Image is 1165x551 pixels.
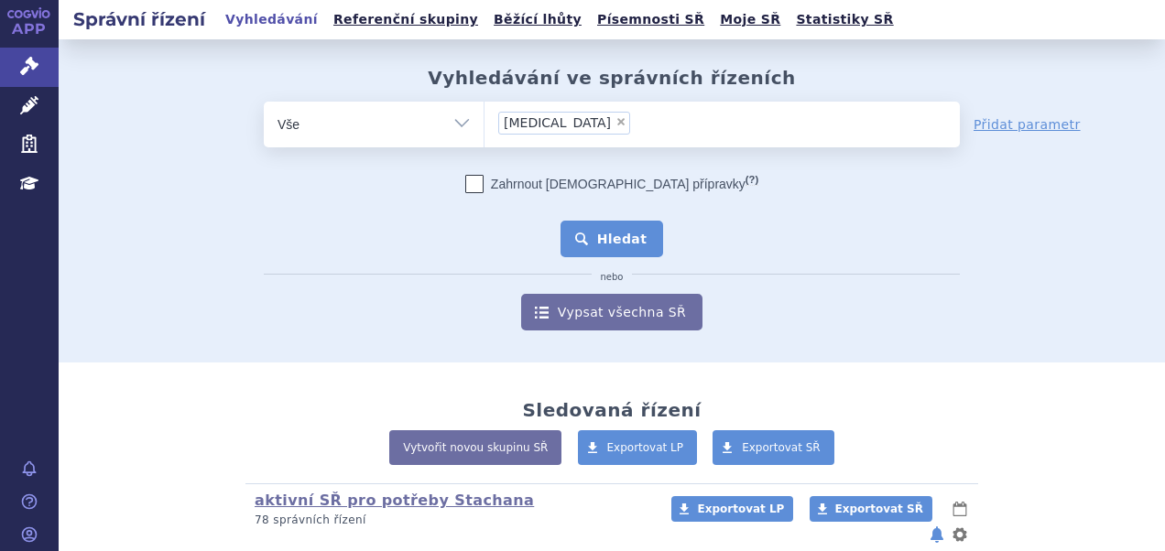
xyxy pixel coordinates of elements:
[255,492,534,509] a: aktivní SŘ pro potřeby Stachana
[615,116,626,127] span: ×
[522,399,701,421] h2: Sledovaná řízení
[59,6,220,32] h2: Správní řízení
[671,496,793,522] a: Exportovat LP
[255,513,648,528] p: 78 správních řízení
[746,174,758,186] abbr: (?)
[951,498,969,520] button: lhůty
[607,441,684,454] span: Exportovat LP
[428,67,796,89] h2: Vyhledávání ve správních řízeních
[810,496,932,522] a: Exportovat SŘ
[835,502,923,515] span: Exportovat SŘ
[790,7,898,32] a: Statistiky SŘ
[504,116,611,129] span: [MEDICAL_DATA]
[592,7,710,32] a: Písemnosti SŘ
[488,7,587,32] a: Běžící lhůty
[714,7,786,32] a: Moje SŘ
[951,524,969,546] button: nastavení
[578,430,698,465] a: Exportovat LP
[465,175,758,193] label: Zahrnout [DEMOGRAPHIC_DATA] přípravky
[592,272,633,283] i: nebo
[742,441,821,454] span: Exportovat SŘ
[713,430,834,465] a: Exportovat SŘ
[928,524,946,546] button: notifikace
[328,7,484,32] a: Referenční skupiny
[389,430,561,465] a: Vytvořit novou skupinu SŘ
[521,294,702,330] a: Vypsat všechna SŘ
[561,221,664,257] button: Hledat
[974,115,1081,134] a: Přidat parametr
[220,7,323,32] a: Vyhledávání
[636,111,703,134] input: [MEDICAL_DATA]
[697,502,784,515] span: Exportovat LP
